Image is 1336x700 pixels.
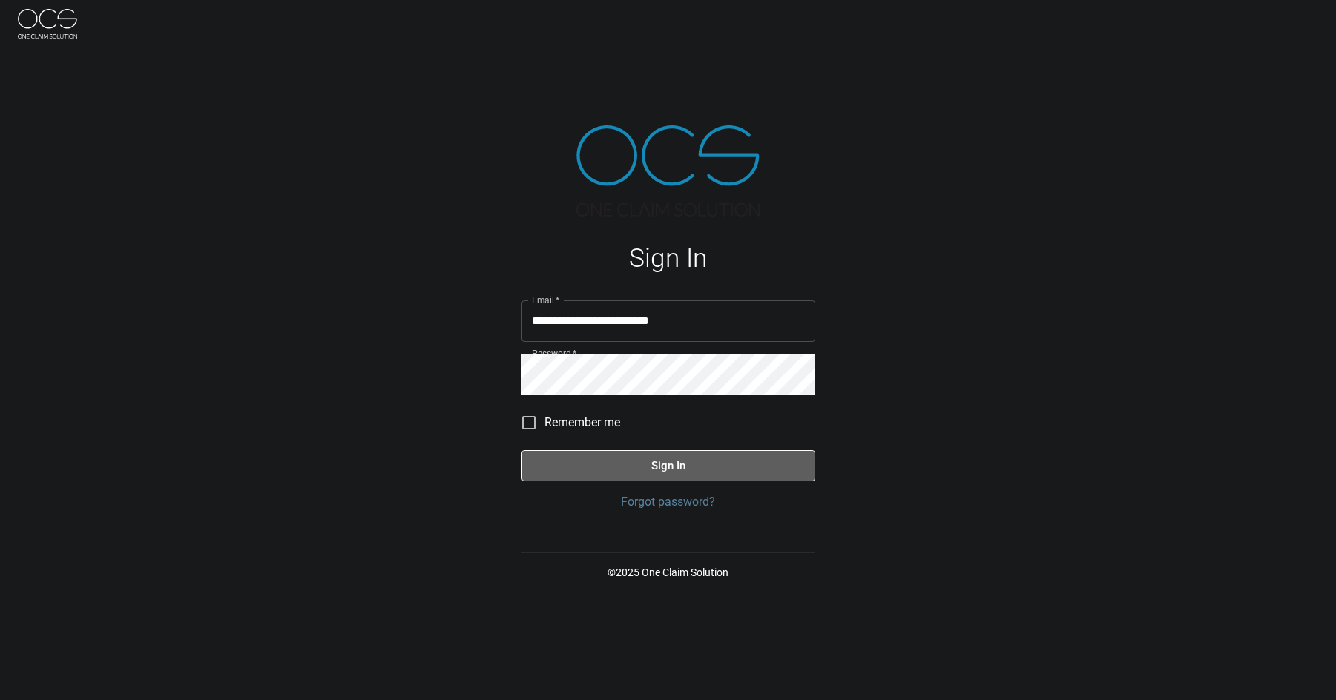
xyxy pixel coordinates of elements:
[532,347,576,360] label: Password
[544,414,620,432] span: Remember me
[521,493,815,511] a: Forgot password?
[521,565,815,580] p: © 2025 One Claim Solution
[576,125,760,217] img: ocs-logo-tra.png
[532,294,560,306] label: Email
[521,243,815,274] h1: Sign In
[521,450,815,481] button: Sign In
[18,9,77,39] img: ocs-logo-white-transparent.png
